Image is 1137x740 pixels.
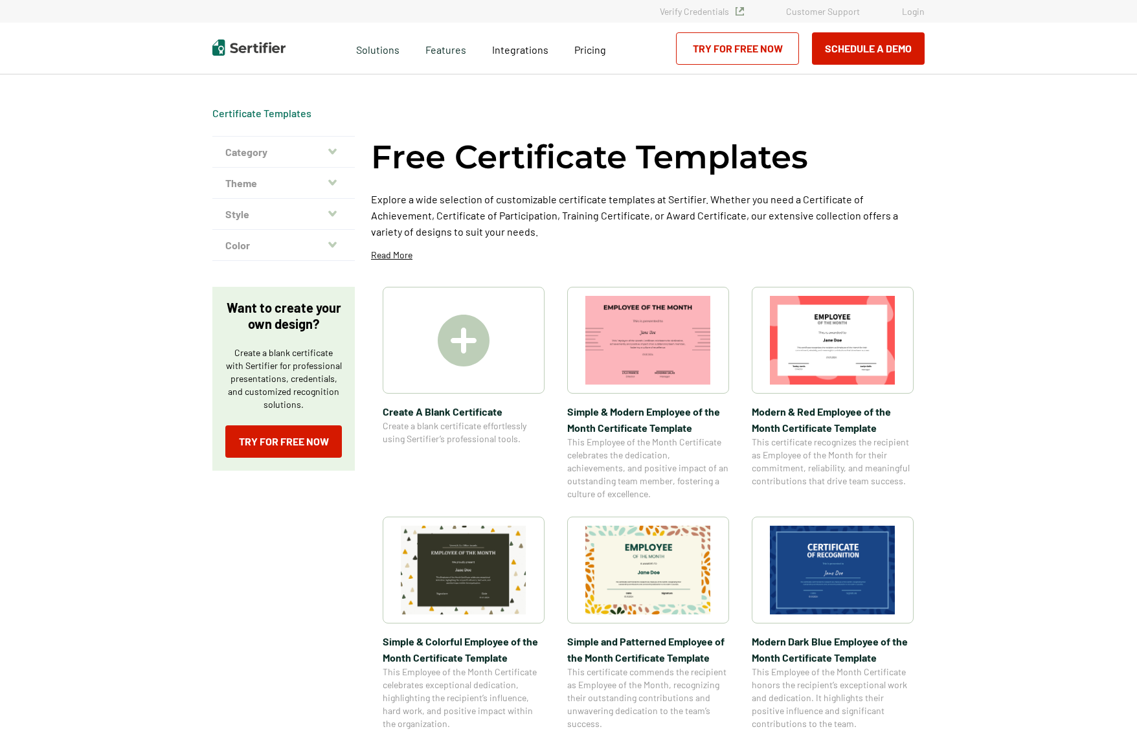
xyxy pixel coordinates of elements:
[752,287,914,500] a: Modern & Red Employee of the Month Certificate TemplateModern & Red Employee of the Month Certifi...
[225,346,342,411] p: Create a blank certificate with Sertifier for professional presentations, credentials, and custom...
[585,526,711,614] img: Simple and Patterned Employee of the Month Certificate Template
[425,40,466,56] span: Features
[383,633,545,666] span: Simple & Colorful Employee of the Month Certificate Template
[212,199,355,230] button: Style
[567,287,729,500] a: Simple & Modern Employee of the Month Certificate TemplateSimple & Modern Employee of the Month C...
[438,315,490,366] img: Create A Blank Certificate
[492,43,548,56] span: Integrations
[770,296,895,385] img: Modern & Red Employee of the Month Certificate Template
[212,107,311,120] div: Breadcrumb
[371,191,925,240] p: Explore a wide selection of customizable certificate templates at Sertifier. Whether you need a C...
[752,666,914,730] span: This Employee of the Month Certificate honors the recipient’s exceptional work and dedication. It...
[752,436,914,488] span: This certificate recognizes the recipient as Employee of the Month for their commitment, reliabil...
[567,666,729,730] span: This certificate commends the recipient as Employee of the Month, recognizing their outstanding c...
[383,666,545,730] span: This Employee of the Month Certificate celebrates exceptional dedication, highlighting the recipi...
[492,40,548,56] a: Integrations
[567,517,729,730] a: Simple and Patterned Employee of the Month Certificate TemplateSimple and Patterned Employee of t...
[676,32,799,65] a: Try for Free Now
[212,230,355,261] button: Color
[383,420,545,445] span: Create a blank certificate effortlessly using Sertifier’s professional tools.
[752,633,914,666] span: Modern Dark Blue Employee of the Month Certificate Template
[567,633,729,666] span: Simple and Patterned Employee of the Month Certificate Template
[567,403,729,436] span: Simple & Modern Employee of the Month Certificate Template
[371,249,412,262] p: Read More
[383,517,545,730] a: Simple & Colorful Employee of the Month Certificate TemplateSimple & Colorful Employee of the Mon...
[585,296,711,385] img: Simple & Modern Employee of the Month Certificate Template
[225,425,342,458] a: Try for Free Now
[212,107,311,119] a: Certificate Templates
[567,436,729,500] span: This Employee of the Month Certificate celebrates the dedication, achievements, and positive impa...
[660,6,744,17] a: Verify Credentials
[401,526,526,614] img: Simple & Colorful Employee of the Month Certificate Template
[786,6,860,17] a: Customer Support
[212,39,286,56] img: Sertifier | Digital Credentialing Platform
[212,107,311,120] span: Certificate Templates
[212,168,355,199] button: Theme
[574,40,606,56] a: Pricing
[736,7,744,16] img: Verified
[356,40,400,56] span: Solutions
[902,6,925,17] a: Login
[225,300,342,332] p: Want to create your own design?
[752,517,914,730] a: Modern Dark Blue Employee of the Month Certificate TemplateModern Dark Blue Employee of the Month...
[752,403,914,436] span: Modern & Red Employee of the Month Certificate Template
[574,43,606,56] span: Pricing
[212,137,355,168] button: Category
[383,403,545,420] span: Create A Blank Certificate
[371,136,808,178] h1: Free Certificate Templates
[770,526,895,614] img: Modern Dark Blue Employee of the Month Certificate Template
